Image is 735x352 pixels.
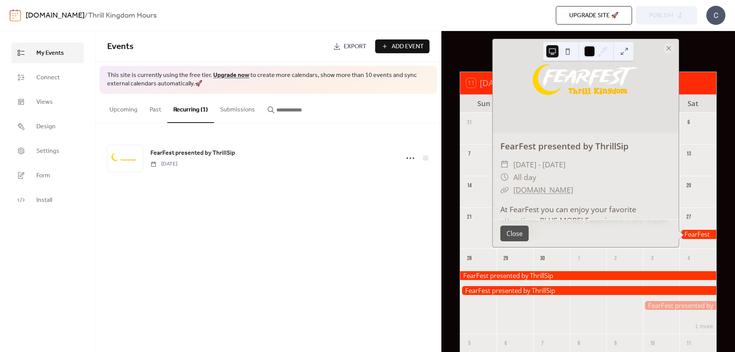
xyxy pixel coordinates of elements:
[26,8,85,23] a: [DOMAIN_NAME]
[500,252,512,264] div: 29
[692,321,716,330] button: 1 more
[150,148,235,158] a: FearFest presented by ThrillSip
[706,6,725,25] div: C
[11,92,84,112] a: Views
[675,95,710,113] div: Sat
[556,6,632,25] button: Upgrade site 🚀
[88,8,157,23] b: Thrill Kingdom Hours
[375,39,430,53] button: Add Event
[107,71,430,88] span: This site is currently using the free tier. to create more calendars, show more than 10 events an...
[11,141,84,161] a: Settings
[36,147,59,156] span: Settings
[11,67,84,88] a: Connect
[214,94,261,122] button: Submissions
[107,38,134,55] span: Events
[513,171,536,183] span: All day
[500,171,509,183] div: ​
[213,69,249,81] a: Upgrade now
[36,171,50,180] span: Form
[500,226,529,241] button: Close
[537,337,549,349] div: 7
[610,252,622,264] div: 2
[103,94,144,122] button: Upcoming
[463,252,475,264] div: 28
[646,337,658,349] div: 10
[463,211,475,223] div: 21
[392,42,424,51] span: Add Event
[679,230,716,239] div: FearFest presented by ThrillSip
[11,43,84,63] a: My Events
[500,183,509,196] div: ​
[167,94,214,123] button: Recurring (1)
[11,116,84,137] a: Design
[500,158,509,171] div: ​
[11,190,84,210] a: Install
[513,158,565,171] span: [DATE] - [DATE]
[460,271,716,280] div: FearFest presented by ThrillSip
[36,98,53,107] span: Views
[610,337,622,349] div: 9
[513,185,573,195] a: [DOMAIN_NAME]
[683,211,695,223] div: 27
[500,337,512,349] div: 6
[537,252,549,264] div: 30
[683,337,695,349] div: 11
[327,39,372,53] a: Export
[643,301,716,310] div: FearFest presented by ThrillSip
[646,252,658,264] div: 3
[11,165,84,186] a: Form
[463,116,475,128] div: 31
[144,94,167,122] button: Past
[463,337,475,349] div: 5
[10,9,21,21] img: logo
[460,286,716,295] div: FearFest presented by ThrillSip
[36,73,60,82] span: Connect
[36,49,64,58] span: My Events
[150,160,177,168] span: [DATE]
[85,8,88,23] b: /
[36,196,52,205] span: Install
[683,116,695,128] div: 6
[463,148,475,160] div: 7
[683,180,695,192] div: 20
[573,252,585,264] div: 1
[573,337,585,349] div: 8
[569,11,619,20] span: Upgrade site 🚀
[344,42,366,51] span: Export
[463,180,475,192] div: 14
[493,204,679,237] div: At FearFest you can enjoy your favorite attractions PLUS MORE! Experience scare mazes and zones!
[466,95,501,113] div: Sun
[36,122,56,131] span: Design
[500,140,629,152] a: FearFest presented by ThrillSip
[683,148,695,160] div: 13
[683,252,695,264] div: 4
